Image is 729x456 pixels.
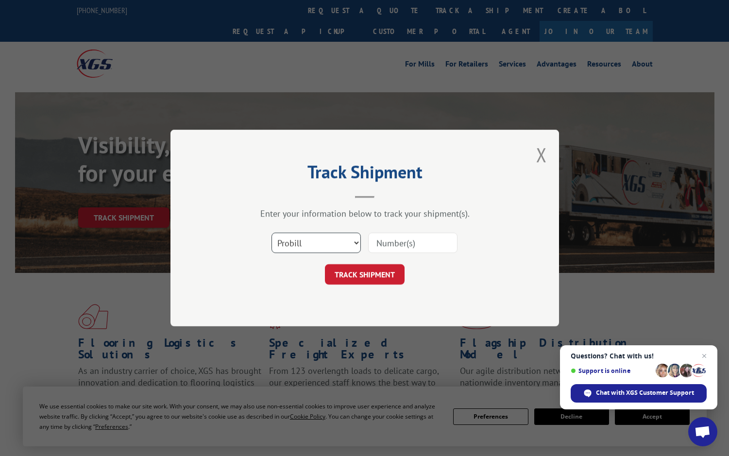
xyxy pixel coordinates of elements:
button: TRACK SHIPMENT [325,264,405,285]
span: Close chat [698,350,710,362]
div: Enter your information below to track your shipment(s). [219,208,510,219]
button: Close modal [536,142,547,168]
div: Open chat [688,417,717,446]
span: Support is online [571,367,652,374]
span: Questions? Chat with us! [571,352,707,360]
div: Chat with XGS Customer Support [571,384,707,403]
input: Number(s) [368,233,458,253]
span: Chat with XGS Customer Support [596,388,694,397]
h2: Track Shipment [219,165,510,184]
